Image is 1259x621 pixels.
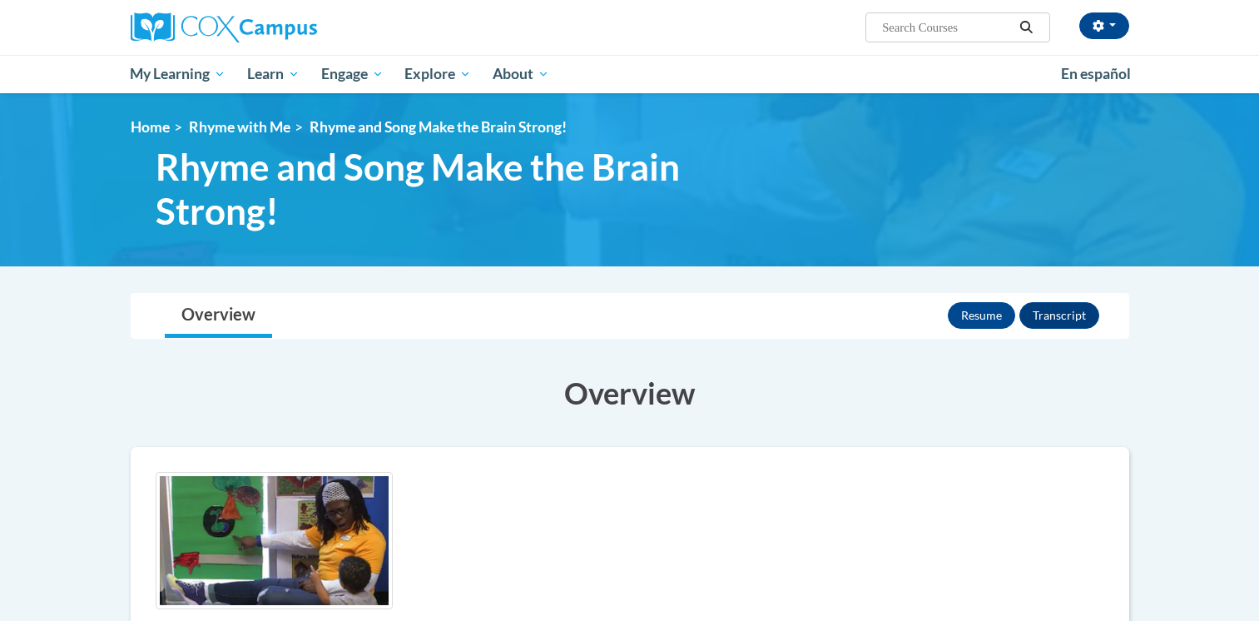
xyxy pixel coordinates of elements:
input: Search Courses [880,17,1014,37]
button: Transcript [1019,302,1099,329]
span: About [493,64,549,84]
a: My Learning [120,55,237,93]
span: Explore [404,64,471,84]
a: En español [1050,57,1142,92]
a: About [482,55,560,93]
span: Engage [321,64,384,84]
a: Cox Campus [131,12,447,42]
a: Engage [310,55,394,93]
img: Cox Campus [131,12,317,42]
a: Learn [236,55,310,93]
span: En español [1061,65,1131,82]
span: Rhyme and Song Make the Brain Strong! [310,118,567,136]
button: Account Settings [1079,12,1129,39]
img: Course logo image [156,472,393,609]
span: Rhyme and Song Make the Brain Strong! [156,145,730,233]
div: Main menu [106,55,1154,93]
a: Explore [394,55,482,93]
a: Rhyme with Me [189,118,290,136]
a: Overview [165,294,272,338]
h3: Overview [131,372,1129,414]
button: Resume [948,302,1015,329]
span: My Learning [130,64,226,84]
a: Home [131,118,170,136]
button: Search [1014,17,1038,37]
span: Learn [247,64,300,84]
